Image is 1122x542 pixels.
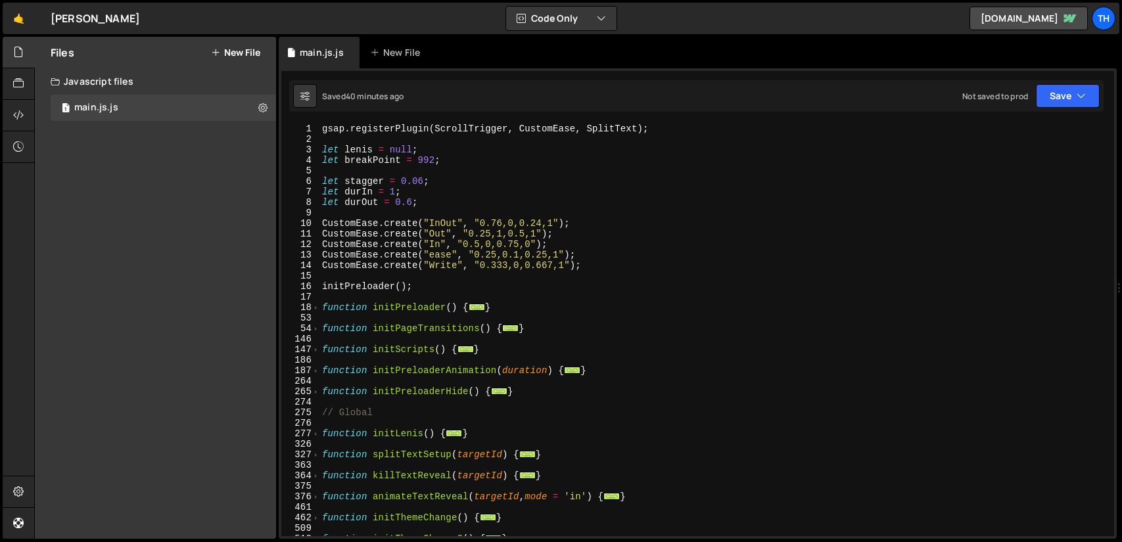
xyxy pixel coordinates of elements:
[51,45,74,60] h2: Files
[1092,7,1115,30] a: Th
[281,428,320,439] div: 277
[281,397,320,407] div: 274
[281,145,320,155] div: 3
[469,304,485,311] span: ...
[281,271,320,281] div: 15
[506,7,617,30] button: Code Only
[322,91,404,102] div: Saved
[281,197,320,208] div: 8
[281,523,320,533] div: 509
[281,313,320,323] div: 53
[281,208,320,218] div: 9
[281,439,320,449] div: 326
[281,124,320,134] div: 1
[281,166,320,176] div: 5
[281,491,320,502] div: 376
[35,68,276,95] div: Javascript files
[74,102,118,114] div: main.js.js
[281,481,320,491] div: 375
[281,344,320,355] div: 147
[281,355,320,365] div: 186
[62,104,70,114] span: 1
[603,493,620,500] span: ...
[281,260,320,271] div: 14
[502,325,519,332] span: ...
[281,134,320,145] div: 2
[281,187,320,197] div: 7
[346,91,404,102] div: 40 minutes ago
[519,472,536,479] span: ...
[281,239,320,250] div: 12
[281,502,320,512] div: 461
[281,407,320,418] div: 275
[281,218,320,229] div: 10
[970,7,1088,30] a: [DOMAIN_NAME]
[457,346,474,353] span: ...
[446,430,462,437] span: ...
[480,514,496,521] span: ...
[485,535,502,542] span: ...
[281,449,320,460] div: 327
[281,365,320,376] div: 187
[281,302,320,313] div: 18
[281,250,320,260] div: 13
[370,46,425,59] div: New File
[51,95,276,121] div: 17273/47859.js
[3,3,35,34] a: 🤙
[281,334,320,344] div: 146
[281,470,320,481] div: 364
[281,323,320,334] div: 54
[491,388,507,395] span: ...
[281,155,320,166] div: 4
[300,46,344,59] div: main.js.js
[281,176,320,187] div: 6
[281,229,320,239] div: 11
[1036,84,1100,108] button: Save
[281,460,320,470] div: 363
[519,451,536,458] span: ...
[281,512,320,523] div: 462
[962,91,1028,102] div: Not saved to prod
[51,11,140,26] div: [PERSON_NAME]
[281,281,320,292] div: 16
[281,376,320,386] div: 264
[564,367,580,374] span: ...
[281,292,320,302] div: 17
[211,47,260,58] button: New File
[281,418,320,428] div: 276
[281,386,320,397] div: 265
